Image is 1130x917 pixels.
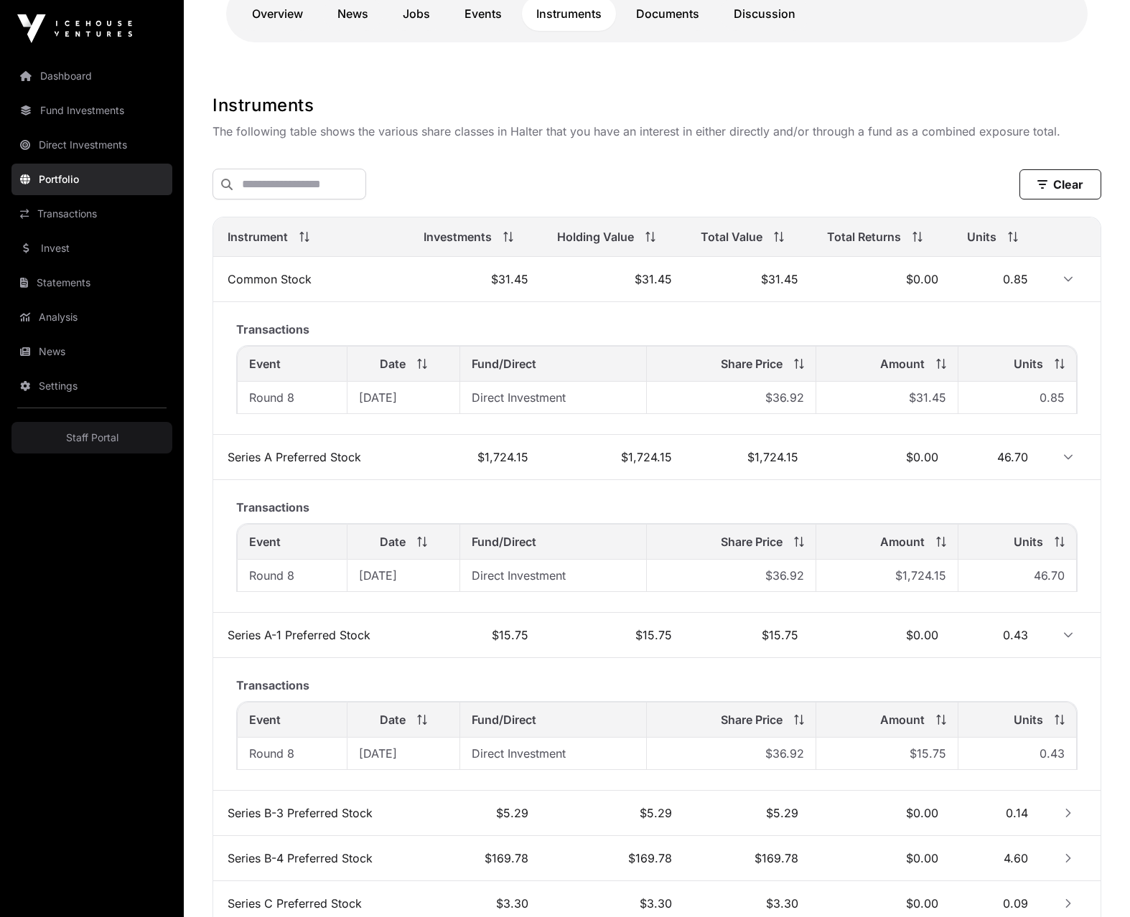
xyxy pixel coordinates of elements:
span: Event [249,355,281,372]
span: Direct Investment [472,390,566,405]
a: Settings [11,370,172,402]
h1: Instruments [213,94,1101,117]
span: Event [249,711,281,728]
span: Units [967,228,996,245]
span: Event [249,533,281,550]
td: Round 8 [237,560,347,592]
span: 0.85 [1003,272,1028,286]
iframe: Chat Widget [1058,848,1130,917]
button: Row Expanded [1057,624,1080,646]
span: Share Price [721,533,783,550]
span: $36.92 [765,390,804,405]
span: Total Returns [827,228,901,245]
td: [DATE] [347,560,460,592]
button: Row Expanded [1057,268,1080,291]
td: $31.45 [409,257,543,302]
td: Series B-3 Preferred Stock [213,791,409,836]
span: Share Price [721,355,783,372]
a: News [11,336,172,367]
span: Share Price [721,711,783,728]
span: 0.43 [1003,628,1028,642]
td: $1,724.15 [686,435,813,480]
span: Investments [424,228,492,245]
span: 0.85 [1040,390,1065,405]
td: Round 8 [237,738,347,770]
td: $169.78 [686,836,813,881]
td: Series A-1 Preferred Stock [213,613,409,658]
span: Direct Investment [472,746,566,761]
span: Direct Investment [472,568,566,583]
td: $0.00 [813,257,953,302]
span: Holding Value [557,228,634,245]
a: Analysis [11,301,172,333]
td: Series B-4 Preferred Stock [213,836,409,881]
td: $1,724.15 [409,435,543,480]
td: $0.00 [813,791,953,836]
span: Transactions [236,322,309,337]
td: $31.45 [816,382,958,414]
span: 0.14 [1006,806,1028,820]
span: Units [1014,533,1043,550]
td: $1,724.15 [543,435,686,480]
span: $36.92 [765,746,804,761]
span: Amount [880,711,925,728]
td: $0.00 [813,836,953,881]
span: 46.70 [997,450,1028,464]
td: $15.75 [543,613,686,658]
img: Icehouse Ventures Logo [17,14,132,43]
span: Fund/Direct [472,711,536,728]
td: $0.00 [813,613,953,658]
span: Total Value [701,228,762,245]
button: Row Collapsed [1057,801,1080,824]
span: 0.09 [1003,896,1028,911]
span: Transactions [236,500,309,514]
td: [DATE] [347,738,460,770]
a: Invest [11,232,172,264]
span: Instrument [228,228,288,245]
td: $15.75 [409,613,543,658]
a: Direct Investments [11,129,172,161]
td: $0.00 [813,435,953,480]
td: $169.78 [409,836,543,881]
td: Series A Preferred Stock [213,435,409,480]
span: Date [380,533,406,550]
a: Portfolio [11,164,172,195]
span: Units [1014,711,1043,728]
span: Amount [880,533,925,550]
span: 4.60 [1004,851,1028,865]
td: Common Stock [213,257,409,302]
td: $169.78 [543,836,686,881]
td: $5.29 [409,791,543,836]
td: $15.75 [686,613,813,658]
td: $1,724.15 [816,560,958,592]
button: Row Collapsed [1057,892,1080,915]
button: Row Expanded [1057,446,1080,469]
a: Transactions [11,198,172,230]
span: Units [1014,355,1043,372]
td: $5.29 [543,791,686,836]
span: Transactions [236,678,309,692]
td: $31.45 [686,257,813,302]
a: Fund Investments [11,95,172,126]
span: Fund/Direct [472,355,536,372]
span: $36.92 [765,568,804,583]
span: Date [380,711,406,728]
td: Round 8 [237,382,347,414]
span: Amount [880,355,925,372]
button: Row Collapsed [1057,847,1080,870]
p: The following table shows the various share classes in Halter that you have an interest in either... [213,123,1101,140]
a: Staff Portal [11,422,172,453]
button: Clear [1019,169,1101,199]
span: 46.70 [1034,568,1065,583]
span: Date [380,355,406,372]
td: [DATE] [347,382,460,414]
span: Fund/Direct [472,533,536,550]
td: $5.29 [686,791,813,836]
span: 0.43 [1040,746,1065,761]
td: $15.75 [816,738,958,770]
a: Statements [11,267,172,298]
a: Dashboard [11,60,172,92]
td: $31.45 [543,257,686,302]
